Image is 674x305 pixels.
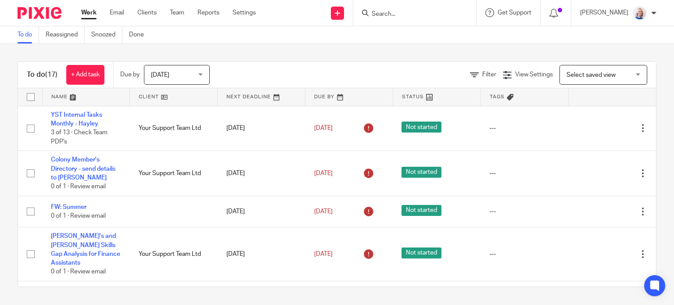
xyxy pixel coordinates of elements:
div: --- [489,124,559,133]
h1: To do [27,70,57,79]
span: Get Support [498,10,531,16]
td: [DATE] [218,196,305,227]
span: 3 of 13 · Check Team PDP's [51,129,108,145]
td: Your Support Team Ltd [130,106,218,151]
td: [DATE] [218,227,305,281]
img: Low%20Res%20-%20Your%20Support%20Team%20-5.jpg [633,6,647,20]
td: Your Support Team Ltd [130,151,218,196]
span: View Settings [515,72,553,78]
p: [PERSON_NAME] [580,8,628,17]
span: [DATE] [314,208,333,215]
a: [PERSON_NAME]'s and [PERSON_NAME] Skills Gap Analysis for Finance Assistants [51,233,120,266]
a: Settings [233,8,256,17]
td: [DATE] [218,151,305,196]
div: --- [489,250,559,258]
a: FW: Summer [51,204,86,210]
img: Pixie [18,7,61,19]
span: (17) [45,71,57,78]
span: Not started [402,122,441,133]
span: Select saved view [566,72,616,78]
span: 0 of 1 · Review email [51,183,106,190]
a: Reassigned [46,26,85,43]
span: Tags [490,94,505,99]
a: Colony Member's Directory - send details to [PERSON_NAME] [51,157,115,181]
a: + Add task [66,65,104,85]
div: --- [489,207,559,216]
a: Reports [197,8,219,17]
span: Not started [402,205,441,216]
td: Your Support Team Ltd [130,227,218,281]
span: [DATE] [314,125,333,131]
a: Snoozed [91,26,122,43]
span: [DATE] [314,251,333,257]
span: [DATE] [151,72,169,78]
div: --- [489,169,559,178]
a: YST Internal Tasks Monthly - Hayley [51,112,102,127]
span: 0 of 1 · Review email [51,213,106,219]
a: Email [110,8,124,17]
span: Not started [402,167,441,178]
a: To do [18,26,39,43]
span: 0 of 1 · Review email [51,269,106,275]
a: Team [170,8,184,17]
span: Not started [402,248,441,258]
a: Done [129,26,151,43]
span: [DATE] [314,170,333,176]
p: Due by [120,70,140,79]
a: Work [81,8,97,17]
input: Search [371,11,450,18]
a: Clients [137,8,157,17]
td: [DATE] [218,106,305,151]
span: Filter [482,72,496,78]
